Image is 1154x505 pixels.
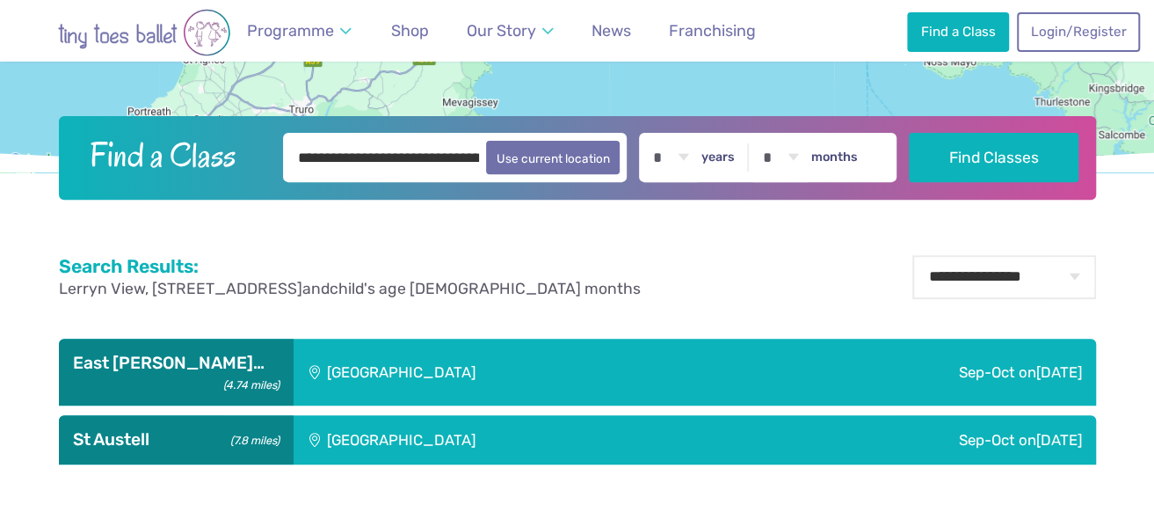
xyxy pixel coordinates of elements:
[747,339,1096,406] div: Sep-Oct on
[294,415,747,465] div: [GEOGRAPHIC_DATA]
[701,150,735,165] label: years
[747,415,1096,465] div: Sep-Oct on
[459,11,562,51] a: Our Story
[239,11,360,51] a: Programme
[1036,431,1082,449] span: [DATE]
[73,429,279,450] h3: St Austell
[73,353,279,374] h3: East [PERSON_NAME]…
[383,11,437,51] a: Shop
[584,11,639,51] a: News
[391,21,429,40] span: Shop
[21,9,267,56] img: tiny toes ballet
[592,21,631,40] span: News
[486,141,621,174] button: Use current location
[467,21,536,40] span: Our Story
[330,280,641,297] span: child's age [DEMOGRAPHIC_DATA] months
[76,133,271,177] h2: Find a Class
[294,339,747,406] div: [GEOGRAPHIC_DATA]
[59,255,641,278] h2: Search Results:
[59,280,302,297] span: Lerryn View, [STREET_ADDRESS]
[660,11,763,51] a: Franchising
[4,150,62,172] img: Google
[4,150,62,172] a: Open this area in Google Maps (opens a new window)
[1017,12,1140,51] a: Login/Register
[224,429,279,448] small: (7.8 miles)
[1036,363,1082,381] span: [DATE]
[217,374,279,392] small: (4.74 miles)
[668,21,755,40] span: Franchising
[59,278,641,300] p: and
[811,150,858,165] label: months
[907,12,1009,51] a: Find a Class
[247,21,334,40] span: Programme
[909,133,1078,182] button: Find Classes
